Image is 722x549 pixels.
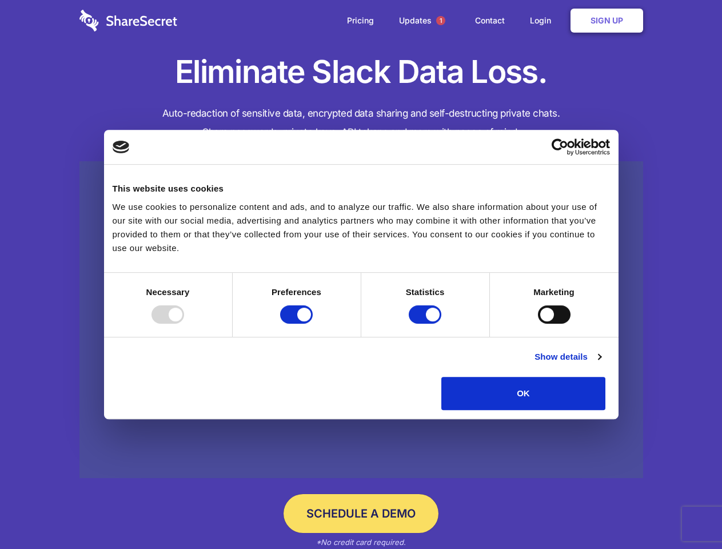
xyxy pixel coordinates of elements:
span: 1 [436,16,445,25]
strong: Statistics [406,287,445,297]
a: Schedule a Demo [284,494,438,533]
a: Wistia video thumbnail [79,161,643,479]
em: *No credit card required. [316,538,406,547]
strong: Marketing [533,287,575,297]
strong: Preferences [272,287,321,297]
h4: Auto-redaction of sensitive data, encrypted data sharing and self-destructing private chats. Shar... [79,104,643,142]
a: Pricing [336,3,385,38]
img: logo [113,141,130,153]
button: OK [441,377,605,410]
img: logo-wordmark-white-trans-d4663122ce5f474addd5e946df7df03e33cb6a1c49d2221995e7729f52c070b2.svg [79,10,177,31]
a: Contact [464,3,516,38]
a: Show details [534,350,601,364]
div: This website uses cookies [113,182,610,196]
div: We use cookies to personalize content and ads, and to analyze our traffic. We also share informat... [113,200,610,255]
a: Sign Up [571,9,643,33]
a: Usercentrics Cookiebot - opens in a new window [510,138,610,156]
h1: Eliminate Slack Data Loss. [79,51,643,93]
strong: Necessary [146,287,190,297]
a: Login [518,3,568,38]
